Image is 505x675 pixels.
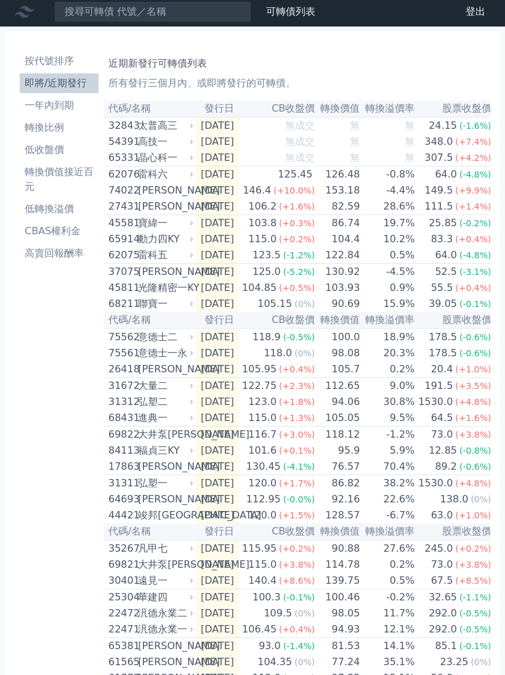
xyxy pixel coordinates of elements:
td: 30.8% [360,394,415,410]
td: 122.84 [315,247,360,264]
div: 31672 [108,378,135,393]
div: 115.95 [240,541,279,556]
span: (-5.2%) [283,267,315,277]
span: (-0.1%) [459,299,491,309]
td: 18.9% [360,329,415,345]
span: (+8.5%) [455,576,491,586]
span: (+1.4%) [455,202,491,211]
div: 55.5 [429,280,456,295]
td: 118.12 [315,427,360,443]
span: (-1.6%) [459,121,491,131]
div: 115.0 [246,557,279,572]
div: 245.0 [422,541,456,556]
td: [DATE] [196,557,239,573]
td: 128.57 [315,507,360,523]
td: [DATE] [196,182,239,198]
td: [DATE] [196,329,239,345]
span: (+0.2%) [455,544,491,554]
td: 90.69 [315,296,360,312]
div: 54391 [108,134,135,149]
a: CBAS權利金 [20,221,99,241]
div: 178.5 [426,346,459,361]
div: 130.45 [244,459,283,474]
th: 代碼/名稱 [103,312,196,329]
span: (+1.8%) [279,397,315,407]
span: (+3.5%) [455,381,491,391]
div: 83.3 [429,232,456,247]
td: [DATE] [196,410,239,427]
span: (-4.8%) [459,250,491,260]
span: (+0.1%) [279,446,315,456]
td: -6.7% [360,507,415,523]
a: 登出 [456,2,495,22]
div: 115.0 [246,232,279,247]
div: 晶心科一 [138,150,191,165]
td: 95.9 [315,443,360,459]
td: 105.7 [315,361,360,378]
th: 股票收盤價 [415,312,491,329]
div: 118.0 [261,346,294,361]
td: 98.08 [315,345,360,361]
span: 無成交 [285,120,315,131]
li: 轉換比例 [20,120,99,135]
span: (+4.8%) [455,478,491,488]
td: 105.05 [315,410,360,427]
div: 74022 [108,183,135,198]
div: 105.95 [240,362,279,377]
td: [DATE] [196,215,239,232]
span: (+3.0%) [279,430,315,440]
td: 28.6% [360,198,415,215]
input: 搜尋可轉債 代號／名稱 [54,1,251,22]
div: 64.0 [432,167,459,182]
td: 114.78 [315,557,360,573]
td: [DATE] [196,540,239,557]
div: 122.75 [240,378,279,393]
div: 華建四 [138,590,191,605]
div: 118.9 [250,330,283,345]
div: 307.5 [422,150,456,165]
a: 轉換價值接近百元 [20,162,99,197]
th: 股票收盤價 [415,523,491,540]
div: 45581 [108,216,135,231]
span: (+1.5%) [279,510,315,520]
td: 112.65 [315,378,360,395]
td: -4.4% [360,182,415,198]
span: (-0.6%) [459,462,491,472]
li: 低收盤價 [20,142,99,157]
td: [DATE] [196,507,239,523]
th: 發行日 [196,523,239,540]
td: [DATE] [196,231,239,247]
span: (-0.6%) [459,332,491,342]
div: 45811 [108,280,135,295]
div: 27431 [108,199,135,214]
td: 76.57 [315,459,360,475]
div: 汎德永業二 [138,606,191,621]
span: (-4.1%) [283,462,315,472]
div: [PERSON_NAME] [138,199,191,214]
div: 123.0 [246,395,279,409]
td: [DATE] [196,296,239,312]
div: 30401 [108,573,135,588]
div: 福貞三KY [138,443,191,458]
span: (+4.2%) [455,153,491,163]
td: 10.2% [360,231,415,247]
div: 26418 [108,362,135,377]
td: 86.82 [315,475,360,492]
div: 高技一 [138,134,191,149]
div: 84113 [108,443,135,458]
span: (+1.6%) [455,413,491,423]
li: 按代號排序 [20,54,99,68]
div: 146.4 [240,183,273,198]
td: 15.9% [360,296,415,312]
div: 65914 [108,232,135,247]
td: [DATE] [196,573,239,589]
div: 67.5 [429,573,456,588]
div: 凡甲七 [138,541,191,556]
div: 178.5 [426,330,459,345]
span: 無成交 [285,152,315,163]
a: 即將/近期發行 [20,73,99,93]
td: 0.5% [360,247,415,264]
div: 63.0 [429,508,456,523]
span: (-0.6%) [459,348,491,358]
span: (+1.7%) [279,478,315,488]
